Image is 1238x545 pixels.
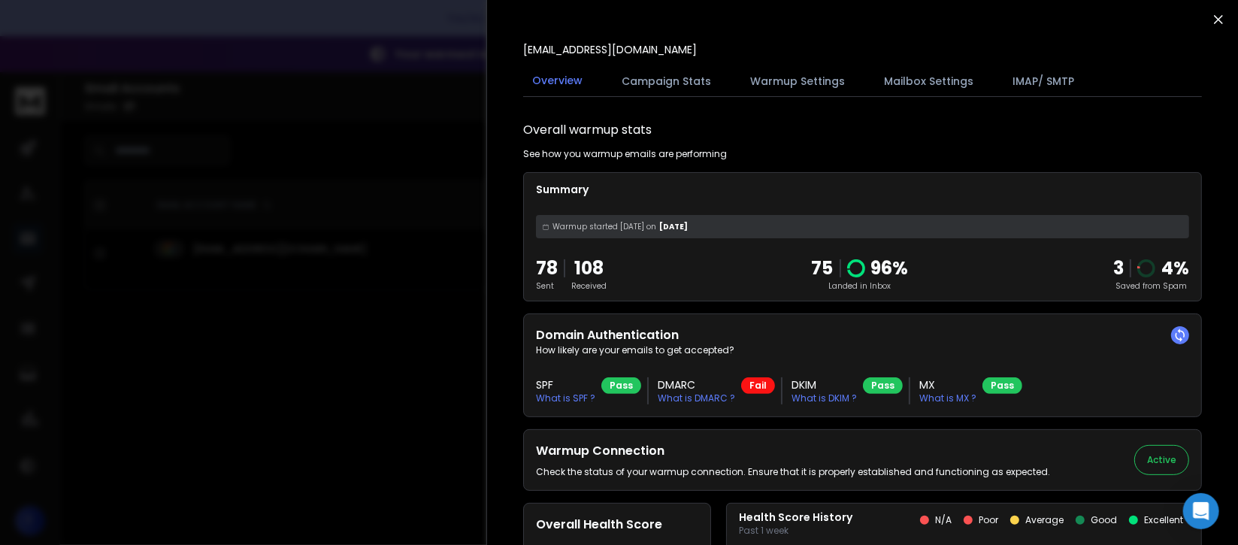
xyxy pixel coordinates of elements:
[1134,445,1189,475] button: Active
[613,65,720,98] button: Campaign Stats
[536,182,1189,197] p: Summary
[536,392,595,404] p: What is SPF ?
[536,466,1050,478] p: Check the status of your warmup connection. Ensure that it is properly established and functionin...
[792,392,857,404] p: What is DKIM ?
[658,377,735,392] h3: DMARC
[536,442,1050,460] h2: Warmup Connection
[552,221,656,232] span: Warmup started [DATE] on
[536,516,698,534] h2: Overall Health Score
[1113,280,1189,292] p: Saved from Spam
[812,280,909,292] p: Landed in Inbox
[1183,493,1219,529] div: Open Intercom Messenger
[1144,514,1183,526] p: Excellent
[571,256,607,280] p: 108
[792,377,857,392] h3: DKIM
[739,525,852,537] p: Past 1 week
[871,256,909,280] p: 96 %
[601,377,641,394] div: Pass
[536,326,1189,344] h2: Domain Authentication
[536,344,1189,356] p: How likely are your emails to get accepted?
[982,377,1022,394] div: Pass
[812,256,834,280] p: 75
[571,280,607,292] p: Received
[523,148,727,160] p: See how you warmup emails are performing
[1003,65,1083,98] button: IMAP/ SMTP
[739,510,852,525] p: Health Score History
[919,392,976,404] p: What is MX ?
[523,42,697,57] p: [EMAIL_ADDRESS][DOMAIN_NAME]
[1025,514,1064,526] p: Average
[979,514,998,526] p: Poor
[523,64,592,98] button: Overview
[863,377,903,394] div: Pass
[1091,514,1117,526] p: Good
[536,377,595,392] h3: SPF
[536,256,558,280] p: 78
[875,65,982,98] button: Mailbox Settings
[523,121,652,139] h1: Overall warmup stats
[741,377,775,394] div: Fail
[1113,256,1124,280] strong: 3
[536,215,1189,238] div: [DATE]
[919,377,976,392] h3: MX
[536,280,558,292] p: Sent
[741,65,854,98] button: Warmup Settings
[1161,256,1189,280] p: 4 %
[935,514,952,526] p: N/A
[658,392,735,404] p: What is DMARC ?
